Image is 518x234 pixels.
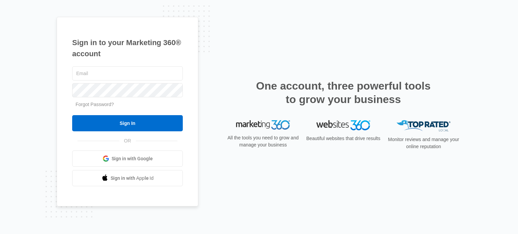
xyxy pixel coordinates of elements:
h1: Sign in to your Marketing 360® account [72,37,183,59]
input: Sign In [72,115,183,131]
img: Top Rated Local [397,120,451,131]
img: Marketing 360 [236,120,290,130]
input: Email [72,66,183,80]
span: OR [119,137,136,144]
a: Sign in with Apple Id [72,170,183,186]
span: Sign in with Google [112,155,153,162]
p: Beautiful websites that drive results [306,135,381,142]
a: Forgot Password? [76,102,114,107]
p: All the tools you need to grow and manage your business [225,134,301,148]
img: Websites 360 [316,120,370,130]
span: Sign in with Apple Id [111,175,154,182]
p: Monitor reviews and manage your online reputation [386,136,461,150]
a: Sign in with Google [72,151,183,167]
h2: One account, three powerful tools to grow your business [254,79,433,106]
